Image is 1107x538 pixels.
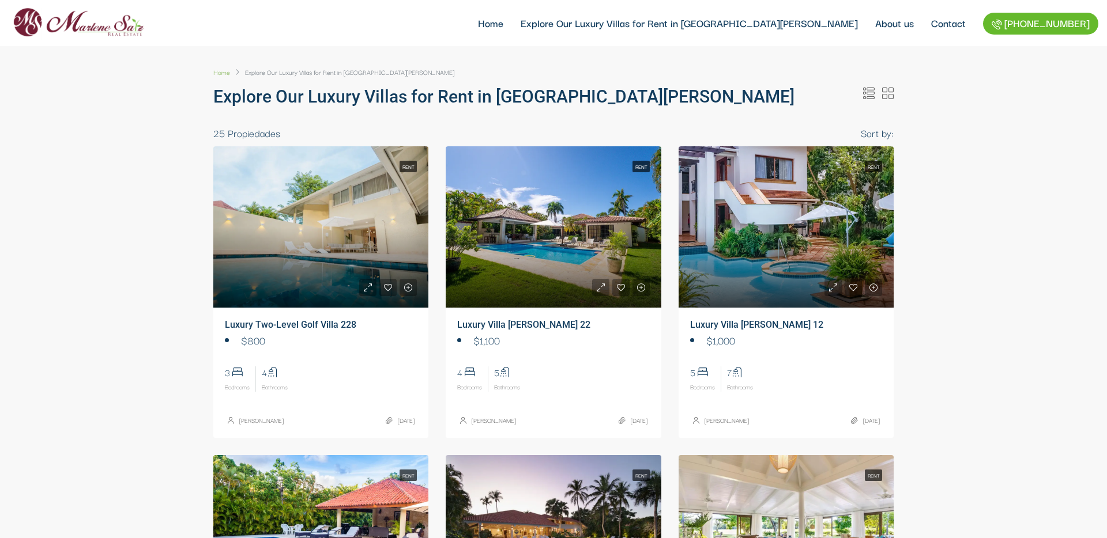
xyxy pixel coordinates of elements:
[727,366,753,377] span: 7
[225,332,417,349] li: $800
[262,366,288,377] span: 4
[690,319,823,330] a: Luxury Villa [PERSON_NAME] 12
[690,332,882,349] li: $1,000
[619,412,647,429] div: [DATE]
[256,366,293,392] li: Bathrooms
[851,412,880,429] div: [DATE]
[213,86,857,107] h1: Explore Our Luxury Villas for Rent in [GEOGRAPHIC_DATA][PERSON_NAME]
[457,366,488,392] li: Bedrooms
[457,366,482,377] span: 4
[386,412,415,429] div: [DATE]
[472,412,516,429] a: [PERSON_NAME]
[488,366,526,392] li: Bathrooms
[705,412,749,429] a: [PERSON_NAME]
[225,366,250,377] span: 3
[494,366,520,377] span: 5
[213,124,861,142] div: 25 Propiedades
[213,67,230,77] span: Home
[983,13,1098,35] a: [PHONE_NUMBER]
[721,366,759,392] li: Bathrooms
[457,332,649,349] li: $1,100
[9,4,148,41] img: logo
[213,63,230,81] a: Home
[861,124,894,142] div: Sort by:
[239,412,284,429] a: [PERSON_NAME]
[225,319,356,330] a: Luxury Two-Level Golf Villa 228
[225,366,256,392] li: Bedrooms
[690,366,715,377] span: 5
[690,366,721,392] li: Bedrooms
[457,319,590,330] a: Luxury Villa [PERSON_NAME] 22
[230,63,454,81] li: Explore Our Luxury Villas for Rent in [GEOGRAPHIC_DATA][PERSON_NAME]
